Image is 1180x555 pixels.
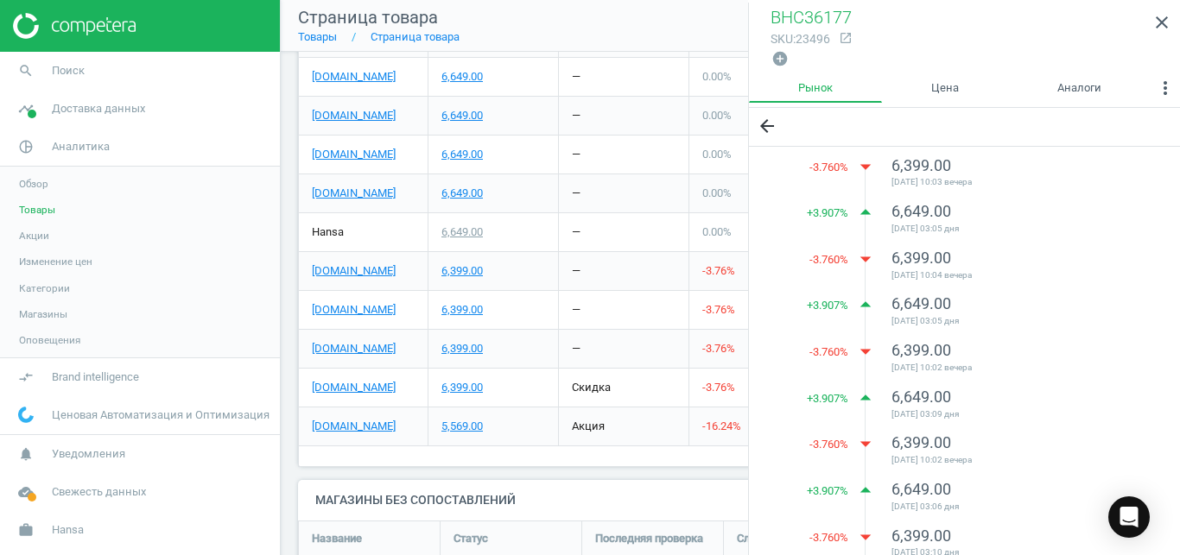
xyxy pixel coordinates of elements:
a: [DOMAIN_NAME] [312,69,396,85]
i: close [1151,12,1172,33]
span: Обзор [19,177,48,191]
div: 6,399.00 [441,302,483,318]
span: -3.76 % [702,264,735,277]
i: arrow_drop_down [853,338,879,364]
span: [DATE] 10:02 вечера [891,362,1137,374]
span: Акции [19,229,49,243]
span: 6,649.00 [891,202,951,220]
div: — [572,263,580,279]
span: Товары [19,203,55,217]
div: 6,399.00 [441,263,483,279]
span: Ценовая Автоматизация и Оптимизация [52,407,270,423]
i: open_in_new [839,31,853,45]
span: [DATE] 10:04 вечера [891,269,1137,281]
div: 6,649.00 [441,108,483,123]
button: add_circle [771,49,790,69]
span: Следующая проверка [737,531,850,546]
div: — [572,302,580,318]
i: arrow_drop_up [853,385,879,411]
i: arrow_drop_up [853,477,879,503]
span: акция [572,419,605,432]
span: Страница товара [298,7,438,28]
span: BHC36177 [771,7,852,28]
i: arrow_drop_up [853,292,879,318]
span: Hansa [312,224,344,240]
span: 0.00 % [702,109,732,122]
span: Статус [454,531,488,546]
i: search [10,54,42,87]
button: arrow_back [749,108,785,145]
div: 6,649.00 [441,69,483,85]
span: Оповещения [19,333,80,347]
span: 6,399.00 [891,527,951,545]
i: compare_arrows [10,361,42,394]
span: + 3.907 % [807,205,848,221]
span: -16.24 % [702,419,741,432]
span: -3.760 % [809,160,848,175]
div: : 23496 [771,31,830,47]
span: 0.00 % [702,186,732,199]
span: 0.00 % [702,225,732,238]
a: Цена [882,73,1008,103]
div: 6,399.00 [441,380,483,395]
i: notifications [10,438,42,470]
i: pie_chart_outlined [10,130,42,163]
div: — [572,69,580,85]
a: Рынок [749,73,882,103]
span: Аналитика [52,139,110,155]
i: add_circle [771,50,789,67]
span: Последняя проверка [595,531,703,546]
span: -3.760 % [809,437,848,452]
a: [DOMAIN_NAME] [312,341,396,356]
h4: Магазины без сопоставлений [298,480,1163,520]
span: Категории [19,281,70,295]
span: -3.760 % [809,344,848,360]
i: arrow_drop_down [853,246,879,272]
div: — [572,108,580,123]
span: [DATE] 10:03 вечера [891,176,1137,188]
a: [DOMAIN_NAME] [312,419,396,434]
span: + 3.907 % [807,483,848,499]
span: 6,399.00 [891,341,951,359]
span: + 3.907 % [807,391,848,407]
span: [DATE] 03:09 дня [891,408,1137,420]
span: Доставка данных [52,101,145,117]
i: work [10,514,42,546]
span: sku [771,32,793,46]
span: -3.76 % [702,381,735,394]
span: Магазины [19,307,67,321]
span: -3.760 % [809,530,848,546]
i: arrow_drop_down [853,431,879,457]
div: 6,399.00 [441,341,483,356]
span: Поиск [52,63,85,79]
span: 6,399.00 [891,156,951,174]
span: [DATE] 03:05 дня [891,315,1137,327]
a: open_in_new [830,31,853,47]
div: — [572,147,580,162]
div: 6,649.00 [441,224,483,240]
span: скидка [572,381,611,394]
div: 5,569.00 [441,419,483,434]
i: arrow_back [757,116,777,136]
span: [DATE] 10:02 вечера [891,454,1137,466]
span: 6,649.00 [891,294,951,312]
div: — [572,224,580,240]
img: ajHJNr6hYgQAAAAASUVORK5CYII= [13,13,136,39]
span: 6,399.00 [891,433,951,451]
a: [DOMAIN_NAME] [312,147,396,162]
a: [DOMAIN_NAME] [312,380,396,395]
span: Название [312,531,362,546]
span: 0.00 % [702,148,732,161]
span: Brand intelligence [52,369,139,385]
a: [DOMAIN_NAME] [312,186,396,201]
span: -3.760 % [809,252,848,268]
a: Страница товара [371,30,460,43]
span: 0.00 % [702,70,732,83]
i: arrow_drop_down [853,154,879,180]
span: + 3.907 % [807,298,848,313]
span: 6,649.00 [891,388,951,406]
a: Аналоги [1008,73,1151,103]
div: — [572,186,580,201]
a: [DOMAIN_NAME] [312,263,396,279]
div: — [572,341,580,356]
